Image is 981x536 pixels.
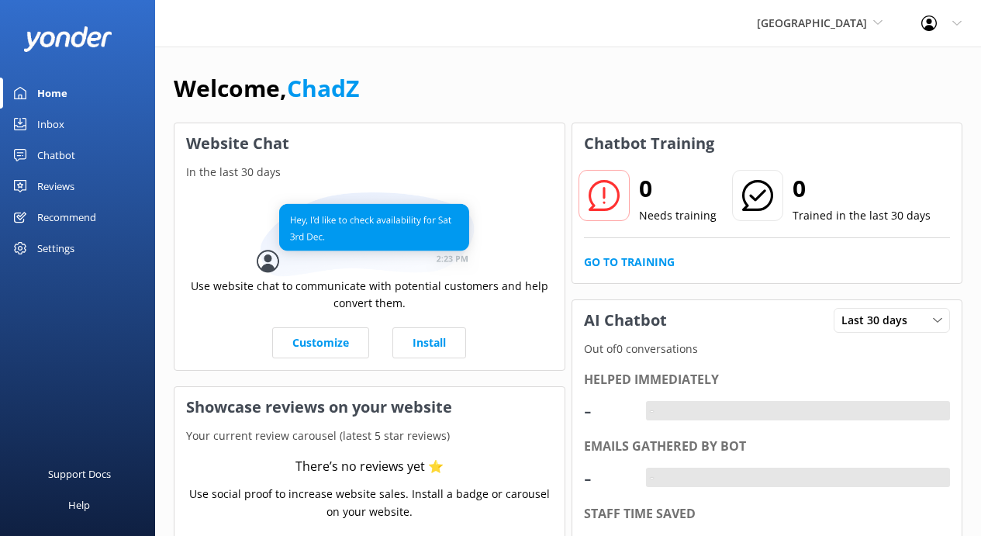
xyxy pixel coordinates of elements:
a: ChadZ [287,72,359,104]
p: Trained in the last 30 days [793,207,931,224]
div: Staff time saved [584,504,951,524]
div: Help [68,489,90,520]
div: - [584,459,630,496]
span: Last 30 days [841,312,917,329]
h3: Showcase reviews on your website [174,387,565,427]
h2: 0 [639,170,717,207]
div: - [646,401,658,421]
div: - [646,468,658,488]
img: yonder-white-logo.png [23,26,112,52]
a: Go to Training [584,254,675,271]
div: Emails gathered by bot [584,437,951,457]
span: [GEOGRAPHIC_DATA] [757,16,867,30]
div: Support Docs [48,458,111,489]
div: Helped immediately [584,370,951,390]
div: Chatbot [37,140,75,171]
a: Customize [272,327,369,358]
h3: Chatbot Training [572,123,726,164]
p: Your current review carousel (latest 5 star reviews) [174,427,565,444]
h3: Website Chat [174,123,565,164]
h2: 0 [793,170,931,207]
div: Recommend [37,202,96,233]
p: Use social proof to increase website sales. Install a badge or carousel on your website. [186,486,553,520]
p: Needs training [639,207,717,224]
a: Install [392,327,466,358]
div: Home [37,78,67,109]
h1: Welcome, [174,70,359,107]
div: - [584,392,630,429]
div: There’s no reviews yet ⭐ [295,457,444,477]
div: Settings [37,233,74,264]
div: Reviews [37,171,74,202]
p: Out of 0 conversations [572,341,962,358]
h3: AI Chatbot [572,300,679,341]
img: conversation... [257,192,482,277]
p: Use website chat to communicate with potential customers and help convert them. [186,278,553,313]
p: In the last 30 days [174,164,565,181]
div: Inbox [37,109,64,140]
